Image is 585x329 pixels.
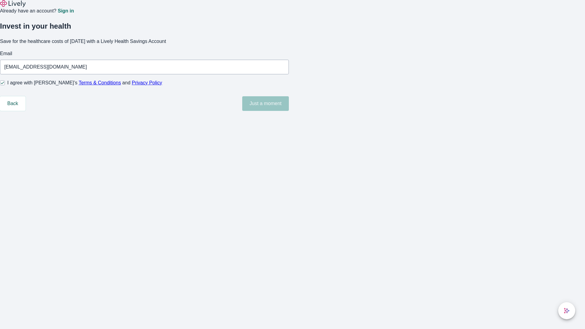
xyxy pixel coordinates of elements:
button: chat [558,302,575,319]
a: Privacy Policy [132,80,162,85]
a: Sign in [58,9,74,13]
span: I agree with [PERSON_NAME]’s and [7,79,162,87]
svg: Lively AI Assistant [564,308,570,314]
a: Terms & Conditions [79,80,121,85]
